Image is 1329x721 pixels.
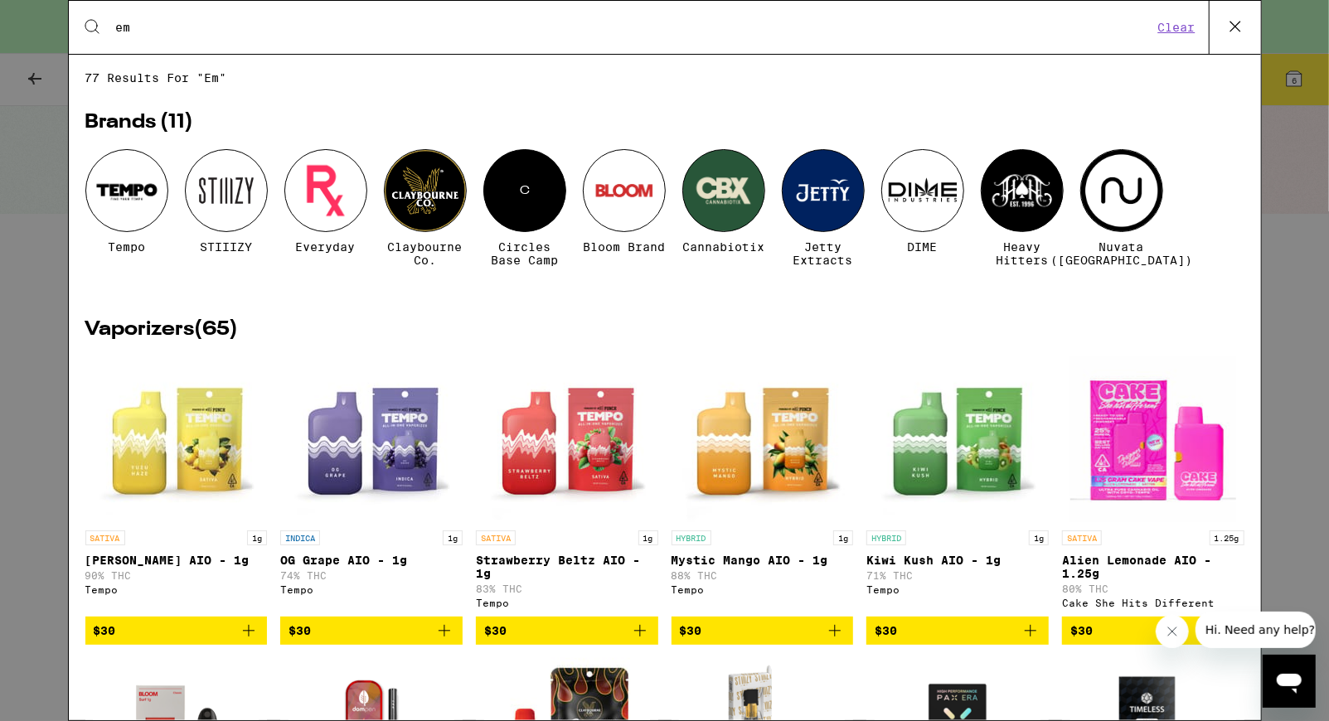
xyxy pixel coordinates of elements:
div: Tempo [85,584,268,595]
span: $30 [680,624,702,637]
span: Cannabiotix [682,240,764,254]
div: Tempo [672,584,854,595]
span: $30 [875,624,897,637]
button: Add to bag [866,617,1049,645]
span: $30 [484,624,507,637]
span: 77 results for "em" [85,71,1244,85]
iframe: Message from company [1196,612,1316,648]
p: 1g [443,530,463,545]
p: 1g [638,530,658,545]
button: Add to bag [476,617,658,645]
button: Add to bag [280,617,463,645]
p: 88% THC [672,570,854,581]
p: Alien Lemonade AIO - 1.25g [1062,554,1244,580]
span: Claybourne Co. [384,240,467,267]
img: Tempo - Kiwi Kush AIO - 1g [875,356,1040,522]
a: Open page for Mystic Mango AIO - 1g from Tempo [672,356,854,617]
p: 1g [1029,530,1049,545]
a: Open page for OG Grape AIO - 1g from Tempo [280,356,463,617]
p: 71% THC [866,570,1049,581]
img: Tempo - Yuzu Haze AIO - 1g [93,356,259,522]
p: Mystic Mango AIO - 1g [672,554,854,567]
p: [PERSON_NAME] AIO - 1g [85,554,268,567]
a: Open page for Alien Lemonade AIO - 1.25g from Cake She Hits Different [1062,356,1244,617]
span: Circles Base Camp [483,240,566,267]
input: Search for products & categories [115,20,1153,35]
p: 1g [833,530,853,545]
div: Tempo [476,598,658,608]
span: STIIIZY [200,240,252,254]
button: Add to bag [85,617,268,645]
span: Heavy Hitters [981,240,1064,267]
p: 80% THC [1062,583,1244,594]
p: OG Grape AIO - 1g [280,554,463,567]
span: $30 [1070,624,1093,637]
p: 83% THC [476,583,658,594]
span: Everyday [296,240,356,254]
span: Jetty Extracts [782,240,865,267]
span: Nuvata ([GEOGRAPHIC_DATA]) [1050,240,1192,267]
span: Bloom Brand [583,240,665,254]
p: Strawberry Beltz AIO - 1g [476,554,658,580]
div: Tempo [866,584,1049,595]
button: Add to bag [672,617,854,645]
p: INDICA [280,530,320,545]
span: Tempo [108,240,145,254]
p: SATIVA [476,530,516,545]
p: 90% THC [85,570,268,581]
div: Cake She Hits Different [1062,598,1244,608]
div: Tempo [280,584,463,595]
span: $30 [94,624,116,637]
p: HYBRID [672,530,711,545]
p: 1.25g [1210,530,1244,545]
p: HYBRID [866,530,906,545]
img: Tempo - Strawberry Beltz AIO - 1g [484,356,650,522]
a: Open page for Strawberry Beltz AIO - 1g from Tempo [476,356,658,617]
img: Tempo - OG Grape AIO - 1g [289,356,454,522]
button: Add to bag [1062,617,1244,645]
img: Cake She Hits Different - Alien Lemonade AIO - 1.25g [1070,356,1236,522]
p: 74% THC [280,570,463,581]
p: Kiwi Kush AIO - 1g [866,554,1049,567]
button: Clear [1153,20,1200,35]
iframe: Close message [1156,615,1189,648]
p: SATIVA [85,530,125,545]
h2: Brands ( 11 ) [85,113,1244,133]
a: Open page for Yuzu Haze AIO - 1g from Tempo [85,356,268,617]
div: C [483,149,566,232]
p: SATIVA [1062,530,1102,545]
span: DIME [908,240,938,254]
span: $30 [289,624,311,637]
img: Tempo - Mystic Mango AIO - 1g [679,356,845,522]
iframe: Button to launch messaging window [1263,655,1316,708]
a: Open page for Kiwi Kush AIO - 1g from Tempo [866,356,1049,617]
p: 1g [247,530,267,545]
h2: Vaporizers ( 65 ) [85,320,1244,340]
